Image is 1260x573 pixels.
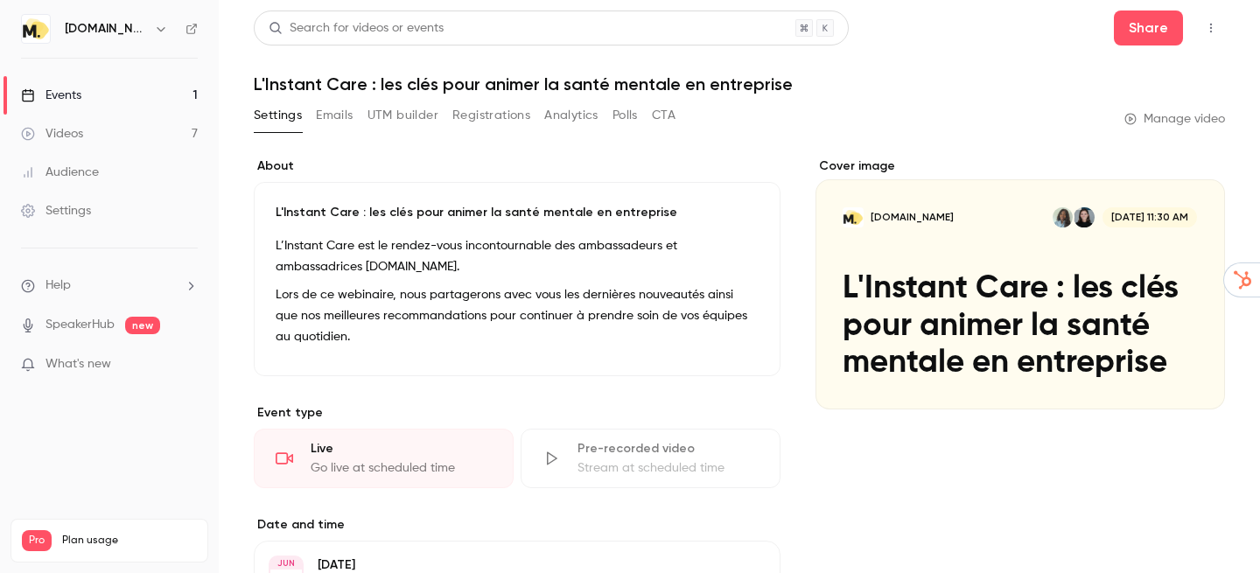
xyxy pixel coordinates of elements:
[45,316,115,334] a: SpeakerHub
[45,355,111,374] span: What's new
[254,516,780,534] label: Date and time
[254,157,780,175] label: About
[21,276,198,295] li: help-dropdown-opener
[21,87,81,104] div: Events
[125,317,160,334] span: new
[276,284,759,347] p: Lors de ce webinaire, nous partagerons avec vous les dernières nouveautés ainsi que nos meilleure...
[276,204,759,221] p: L'Instant Care : les clés pour animer la santé mentale en entreprise
[311,459,492,477] div: Go live at scheduled time
[177,357,198,373] iframe: Noticeable Trigger
[22,530,52,551] span: Pro
[815,157,1225,409] section: Cover image
[815,157,1225,175] label: Cover image
[62,534,197,548] span: Plan usage
[577,440,759,458] div: Pre-recorded video
[45,276,71,295] span: Help
[254,404,780,422] p: Event type
[21,202,91,220] div: Settings
[65,20,147,38] h6: [DOMAIN_NAME]
[21,164,99,181] div: Audience
[311,440,492,458] div: Live
[1114,10,1183,45] button: Share
[544,101,598,129] button: Analytics
[22,15,50,43] img: moka.care
[270,557,302,570] div: JUN
[612,101,638,129] button: Polls
[521,429,780,488] div: Pre-recorded videoStream at scheduled time
[652,101,675,129] button: CTA
[254,101,302,129] button: Settings
[1124,110,1225,128] a: Manage video
[254,429,514,488] div: LiveGo live at scheduled time
[254,73,1225,94] h1: L'Instant Care : les clés pour animer la santé mentale en entreprise
[276,235,759,277] p: L’Instant Care est le rendez-vous incontournable des ambassadeurs et ambassadrices [DOMAIN_NAME].
[452,101,530,129] button: Registrations
[269,19,444,38] div: Search for videos or events
[577,459,759,477] div: Stream at scheduled time
[21,125,83,143] div: Videos
[367,101,438,129] button: UTM builder
[316,101,353,129] button: Emails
